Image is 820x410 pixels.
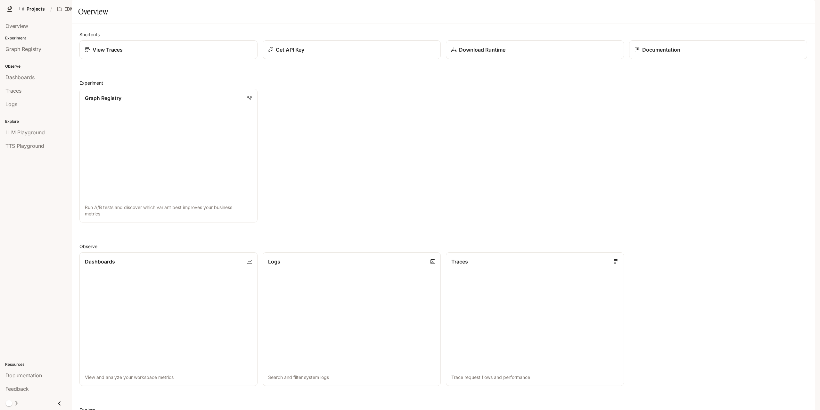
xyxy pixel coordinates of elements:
[263,40,441,59] button: Get API Key
[268,374,435,381] p: Search and filter system logs
[79,40,258,59] a: View Traces
[276,46,304,54] p: Get API Key
[446,252,624,386] a: TracesTrace request flows and performance
[451,258,468,265] p: Traces
[79,31,807,38] h2: Shortcuts
[27,6,45,12] span: Projects
[93,46,123,54] p: View Traces
[459,46,505,54] p: Download Runtime
[54,3,93,15] button: Open workspace menu
[263,252,441,386] a: LogsSearch and filter system logs
[79,252,258,386] a: DashboardsView and analyze your workspace metrics
[629,40,807,59] a: Documentation
[48,6,54,13] div: /
[79,89,258,222] a: Graph RegistryRun A/B tests and discover which variant best improves your business metrics
[85,94,121,102] p: Graph Registry
[79,243,807,250] h2: Observe
[78,5,108,18] h1: Overview
[85,204,252,217] p: Run A/B tests and discover which variant best improves your business metrics
[268,258,280,265] p: Logs
[85,258,115,265] p: Dashboards
[79,79,807,86] h2: Experiment
[85,374,252,381] p: View and analyze your workspace metrics
[17,3,48,15] a: Go to projects
[451,374,619,381] p: Trace request flows and performance
[642,46,680,54] p: Documentation
[64,6,83,12] p: EDM Bar
[446,40,624,59] a: Download Runtime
